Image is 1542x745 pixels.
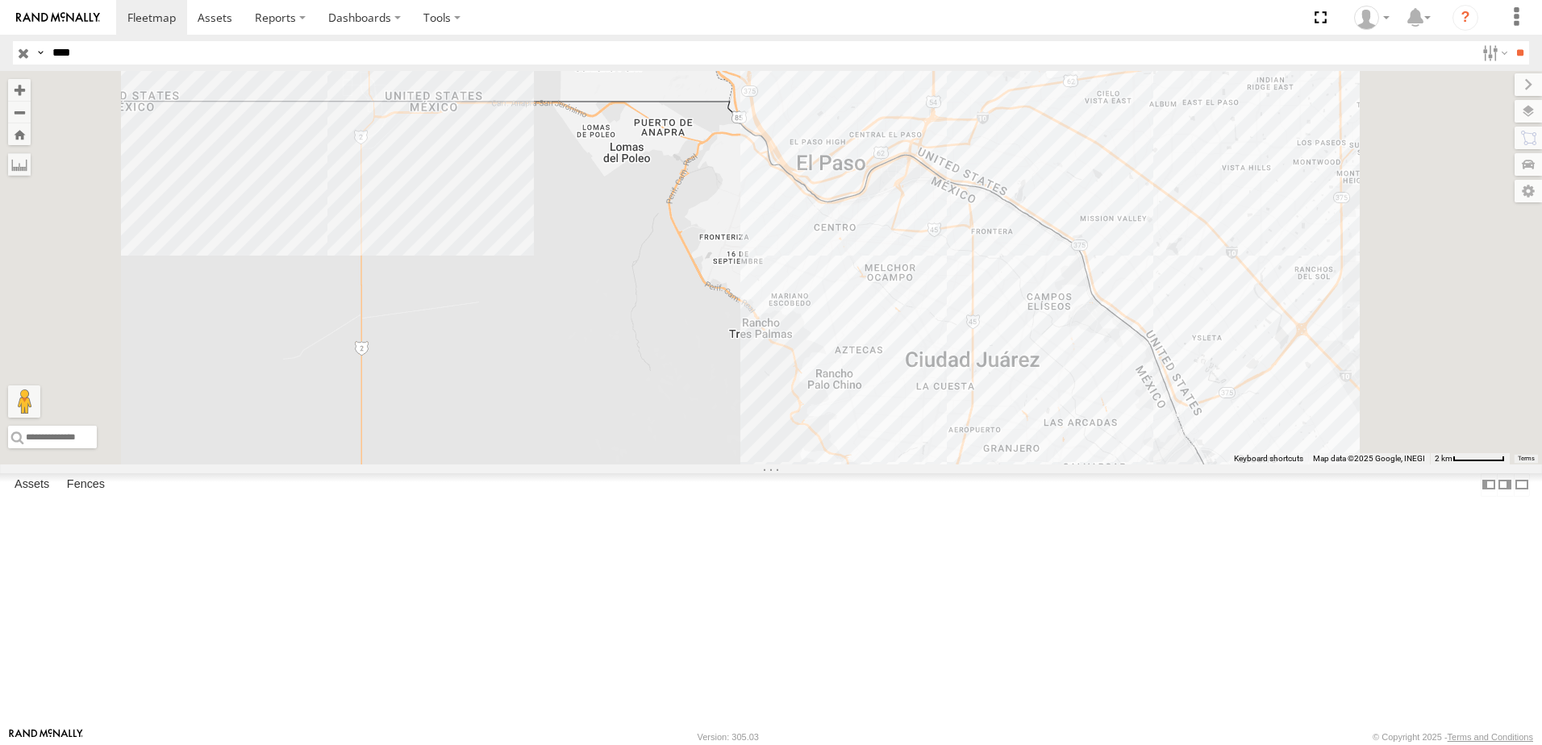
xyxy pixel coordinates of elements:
div: © Copyright 2025 - [1373,732,1533,742]
button: Map Scale: 2 km per 61 pixels [1430,453,1510,464]
img: rand-logo.svg [16,12,100,23]
label: Hide Summary Table [1514,473,1530,497]
label: Dock Summary Table to the Left [1481,473,1497,497]
div: Falcon Lorenzo [1348,6,1395,30]
a: Terms and Conditions [1448,732,1533,742]
span: 2 km [1435,454,1452,463]
label: Search Filter Options [1476,41,1511,65]
button: Zoom in [8,79,31,101]
label: Search Query [34,41,47,65]
div: Version: 305.03 [698,732,759,742]
label: Fences [59,473,113,496]
button: Drag Pegman onto the map to open Street View [8,385,40,418]
button: Keyboard shortcuts [1234,453,1303,464]
label: Measure [8,153,31,176]
button: Zoom Home [8,123,31,145]
a: Terms [1518,456,1535,462]
label: Assets [6,473,57,496]
label: Dock Summary Table to the Right [1497,473,1513,497]
label: Map Settings [1515,180,1542,202]
a: Visit our Website [9,729,83,745]
button: Zoom out [8,101,31,123]
span: Map data ©2025 Google, INEGI [1313,454,1425,463]
i: ? [1452,5,1478,31]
